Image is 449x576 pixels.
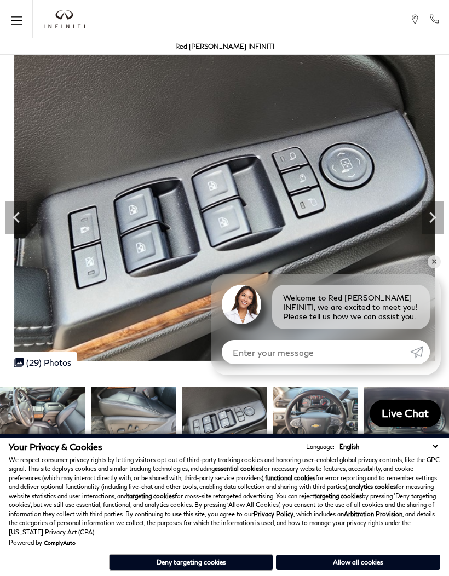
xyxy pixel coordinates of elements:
span: Your Privacy & Cookies [9,441,102,452]
a: Live Chat [370,400,441,427]
strong: targeting cookies [314,492,362,499]
button: Deny targeting cookies [109,554,273,571]
div: Next [422,201,444,234]
div: (29) Photos [8,352,77,373]
img: Used 2018 Silver Ice Metallic Chevrolet Premier image 13 [273,387,358,451]
input: Enter your message [222,340,410,364]
img: INFINITI [44,10,85,28]
a: ComplyAuto [44,539,76,546]
div: Previous [5,201,27,234]
strong: essential cookies [215,465,262,472]
strong: analytics cookies [349,483,396,490]
a: Privacy Policy [254,510,293,517]
img: Used 2018 Silver Ice Metallic Chevrolet Premier image 11 [91,387,176,451]
strong: targeting cookies [127,492,175,499]
a: Submit [410,340,430,364]
div: Powered by [9,539,76,546]
img: Used 2018 Silver Ice Metallic Chevrolet Premier image 12 [182,387,267,451]
p: We respect consumer privacy rights by letting visitors opt out of third-party tracking cookies an... [9,456,440,537]
strong: Arbitration Provision [344,510,402,517]
div: Welcome to Red [PERSON_NAME] INFINITI, we are excited to meet you! Please tell us how we can assi... [272,285,430,329]
button: Allow all cookies [276,555,440,570]
a: infiniti [44,10,85,28]
select: Language Select [337,442,440,451]
span: Live Chat [376,406,434,420]
strong: functional cookies [265,474,315,481]
img: Agent profile photo [222,285,261,324]
div: Language: [306,443,335,450]
a: Red [PERSON_NAME] INFINITI [175,42,274,50]
img: Used 2018 Silver Ice Metallic Chevrolet Premier image 14 [364,387,449,451]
